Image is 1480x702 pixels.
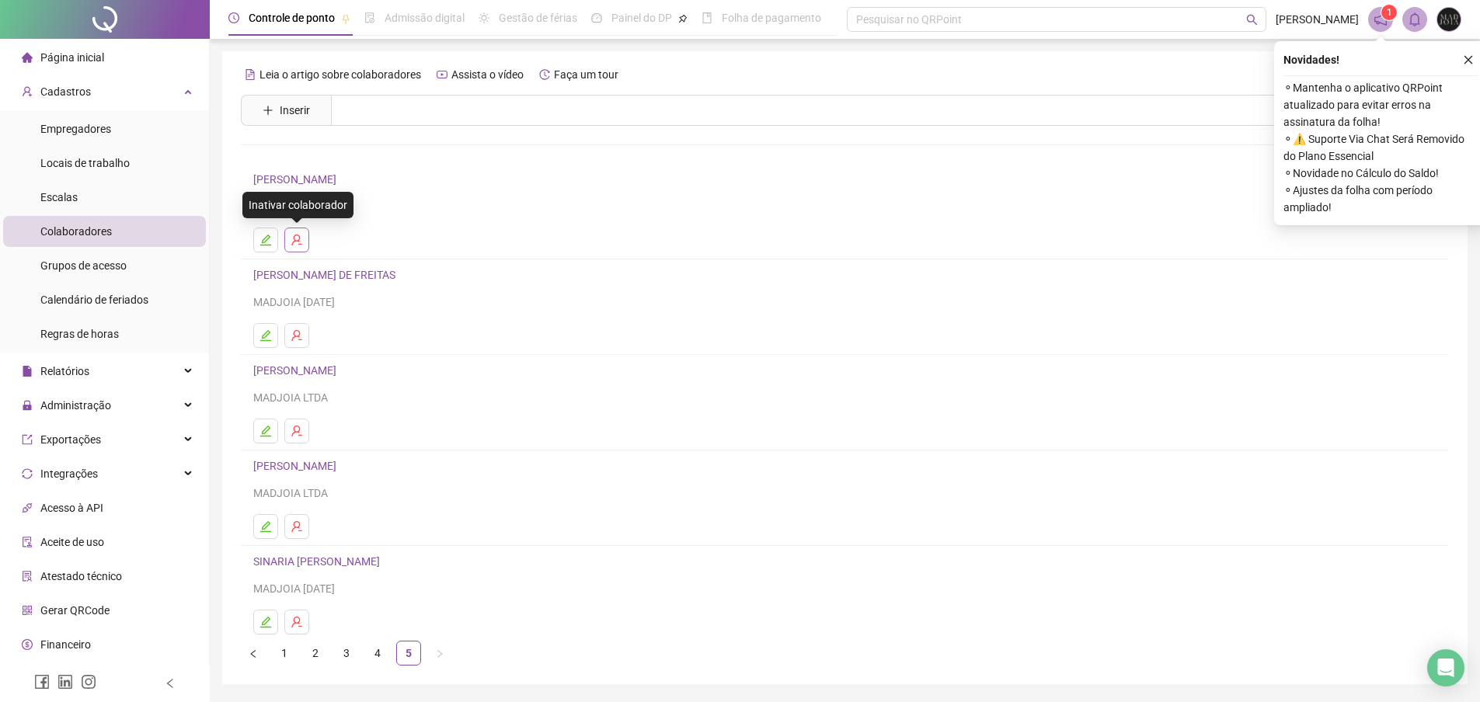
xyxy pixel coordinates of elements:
[1283,51,1339,68] span: Novidades !
[335,641,358,665] a: 3
[249,649,258,659] span: left
[1246,14,1258,26] span: search
[249,12,335,24] span: Controle de ponto
[259,329,272,342] span: edit
[1387,7,1392,18] span: 1
[259,68,421,81] span: Leia o artigo sobre colaboradores
[291,425,303,437] span: user-delete
[396,641,421,666] li: 5
[341,14,350,23] span: pushpin
[702,12,712,23] span: book
[427,641,452,666] button: right
[1283,130,1478,165] span: ⚬ ⚠️ Suporte Via Chat Será Removido do Plano Essencial
[242,192,353,218] div: Inativar colaborador
[253,294,1436,311] div: MADJOIA [DATE]
[253,173,341,186] a: [PERSON_NAME]
[291,520,303,533] span: user-delete
[40,570,122,582] span: Atestado técnico
[334,641,359,666] li: 3
[40,51,104,64] span: Página inicial
[253,485,1436,502] div: MADJOIA LTDA
[253,555,385,568] a: SINARIA [PERSON_NAME]
[259,425,272,437] span: edit
[499,12,577,24] span: Gestão de férias
[1408,12,1422,26] span: bell
[678,14,688,23] span: pushpin
[253,269,400,281] a: [PERSON_NAME] DE FREITAS
[291,616,303,628] span: user-delete
[40,536,104,548] span: Aceite de uso
[228,12,239,23] span: clock-circle
[40,399,111,412] span: Administração
[479,12,489,23] span: sun
[611,12,672,24] span: Painel do DP
[40,123,111,135] span: Empregadores
[34,674,50,690] span: facebook
[365,641,390,666] li: 4
[304,641,327,665] a: 2
[253,460,341,472] a: [PERSON_NAME]
[303,641,328,666] li: 2
[40,433,101,446] span: Exportações
[241,641,266,666] button: left
[250,98,322,123] button: Inserir
[1437,8,1461,31] img: 6322
[40,191,78,203] span: Escalas
[22,400,33,411] span: lock
[1463,54,1474,65] span: close
[22,468,33,479] span: sync
[397,641,420,665] a: 5
[22,537,33,547] span: audit
[1283,79,1478,130] span: ⚬ Mantenha o aplicativo QRPoint atualizado para evitar erros na assinatura da folha!
[57,674,73,690] span: linkedin
[259,234,272,246] span: edit
[722,12,821,24] span: Folha de pagamento
[263,105,273,116] span: plus
[1276,11,1359,28] span: [PERSON_NAME]
[272,641,297,666] li: 1
[1374,12,1388,26] span: notification
[366,641,389,665] a: 4
[259,616,272,628] span: edit
[539,69,550,80] span: history
[245,69,256,80] span: file-text
[385,12,465,24] span: Admissão digital
[40,638,91,651] span: Financeiro
[253,389,1436,406] div: MADJOIA LTDA
[1283,165,1478,182] span: ⚬ Novidade no Cálculo do Saldo!
[40,604,110,617] span: Gerar QRCode
[22,434,33,445] span: export
[1283,182,1478,216] span: ⚬ Ajustes da folha com período ampliado!
[291,329,303,342] span: user-delete
[591,12,602,23] span: dashboard
[81,674,96,690] span: instagram
[40,467,98,480] span: Integrações
[427,641,452,666] li: Próxima página
[364,12,375,23] span: file-done
[291,234,303,246] span: user-delete
[22,605,33,616] span: qrcode
[259,520,272,533] span: edit
[40,85,91,98] span: Cadastros
[273,641,296,665] a: 1
[40,157,130,169] span: Locais de trabalho
[435,649,444,659] span: right
[40,294,148,306] span: Calendário de feriados
[40,365,89,377] span: Relatórios
[40,502,103,514] span: Acesso à API
[40,225,112,238] span: Colaboradores
[253,198,1436,215] div: MADJOIA LTDA
[22,639,33,650] span: dollar
[1381,5,1397,20] sup: 1
[22,52,33,63] span: home
[165,678,176,689] span: left
[40,328,119,340] span: Regras de horas
[22,366,33,377] span: file
[1427,649,1464,686] div: Open Intercom Messenger
[280,102,310,119] span: Inserir
[451,68,524,81] span: Assista o vídeo
[40,259,127,272] span: Grupos de acesso
[22,571,33,582] span: solution
[437,69,447,80] span: youtube
[241,641,266,666] li: Página anterior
